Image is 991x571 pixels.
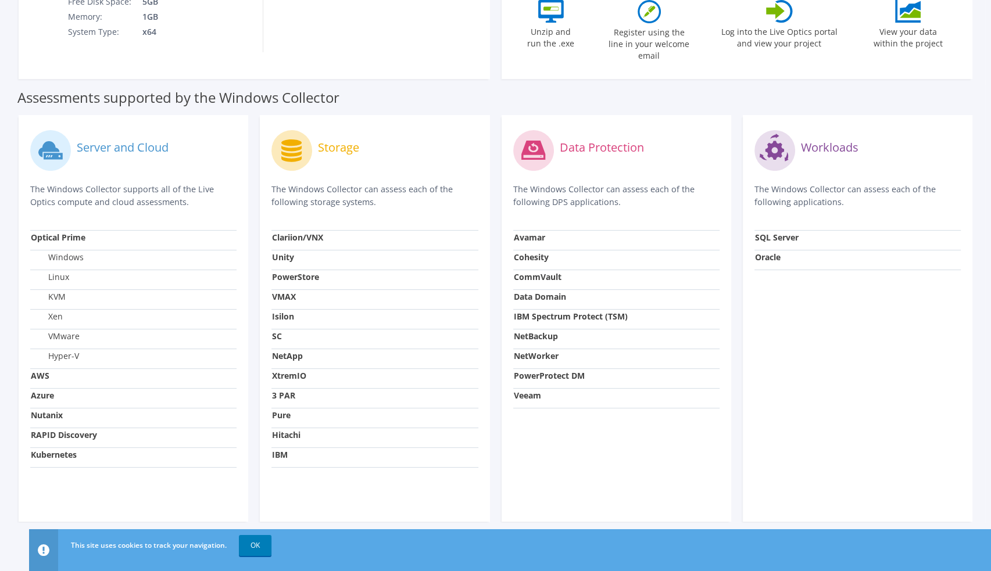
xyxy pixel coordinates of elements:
strong: 3 PAR [272,390,295,401]
strong: IBM Spectrum Protect (TSM) [514,311,628,322]
strong: Cohesity [514,252,549,263]
p: The Windows Collector can assess each of the following DPS applications. [513,183,720,209]
strong: Kubernetes [31,449,77,460]
label: Windows [31,252,84,263]
label: Log into the Live Optics portal and view your project [721,23,838,49]
td: System Type: [67,24,134,39]
strong: Optical Prime [31,232,85,243]
strong: RAPID Discovery [31,429,97,440]
strong: NetBackup [514,331,558,342]
label: Storage [318,142,359,153]
strong: Clariion/VNX [272,232,323,243]
strong: SQL Server [755,232,799,243]
strong: NetWorker [514,350,559,361]
a: OK [239,535,271,556]
strong: Hitachi [272,429,300,440]
p: The Windows Collector can assess each of the following applications. [754,183,961,209]
p: The Windows Collector supports all of the Live Optics compute and cloud assessments. [30,183,237,209]
td: Memory: [67,9,134,24]
strong: Veeam [514,390,541,401]
strong: SC [272,331,282,342]
label: Register using the line in your welcome email [606,23,693,62]
label: Data Protection [560,142,644,153]
label: VMware [31,331,80,342]
p: The Windows Collector can assess each of the following storage systems. [271,183,478,209]
strong: NetApp [272,350,303,361]
strong: AWS [31,370,49,381]
strong: Avamar [514,232,545,243]
strong: Pure [272,410,291,421]
strong: Data Domain [514,291,566,302]
strong: Nutanix [31,410,63,421]
strong: Unity [272,252,294,263]
strong: XtremIO [272,370,306,381]
strong: Isilon [272,311,294,322]
label: KVM [31,291,66,303]
strong: PowerProtect DM [514,370,585,381]
label: Assessments supported by the Windows Collector [17,92,339,103]
strong: IBM [272,449,288,460]
strong: Azure [31,390,54,401]
label: View your data within the project [866,23,950,49]
label: Unzip and run the .exe [524,23,578,49]
strong: Oracle [755,252,781,263]
span: This site uses cookies to track your navigation. [71,540,227,550]
label: Server and Cloud [77,142,169,153]
strong: VMAX [272,291,296,302]
strong: PowerStore [272,271,319,282]
label: Workloads [801,142,858,153]
label: Linux [31,271,69,283]
td: x64 [134,24,216,39]
label: Hyper-V [31,350,79,362]
strong: CommVault [514,271,561,282]
td: 1GB [134,9,216,24]
label: Xen [31,311,63,322]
